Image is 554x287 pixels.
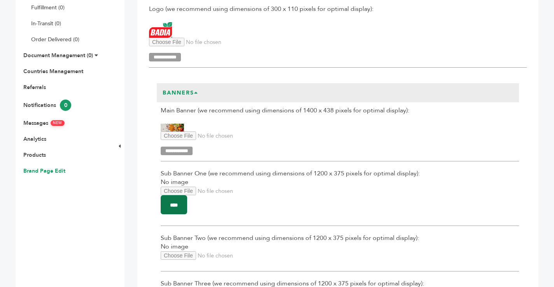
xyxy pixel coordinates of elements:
[23,167,65,175] a: Brand Page Edit
[23,68,83,75] a: Countries Management
[149,22,172,38] img: BADIA SPICES,LLC
[161,169,519,226] div: No image
[23,151,46,159] a: Products
[23,101,71,109] a: Notifications0
[149,5,527,13] span: Logo (we recommend using dimensions of 300 x 110 pixels for optimal display):
[161,106,519,115] span: Main Banner (we recommend using dimensions of 1400 x 438 pixels for optimal display):
[23,52,93,59] a: Document Management (0)
[161,234,519,271] div: No image
[23,84,46,91] a: Referrals
[60,100,71,111] span: 0
[157,83,204,103] h3: Banners
[31,20,61,27] a: In-Transit (0)
[161,124,184,132] img: BADIA SPICES,LLC
[23,119,65,127] a: MessagesNEW
[51,120,65,126] span: NEW
[31,36,79,43] a: Order Delivered (0)
[23,135,46,143] a: Analytics
[161,169,519,178] span: Sub Banner One (we recommend using dimensions of 1200 x 375 pixels for optimal display):
[31,4,65,11] a: Fulfillment (0)
[161,234,519,242] span: Sub Banner Two (we recommend using dimensions of 1200 x 375 pixels for optimal display):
